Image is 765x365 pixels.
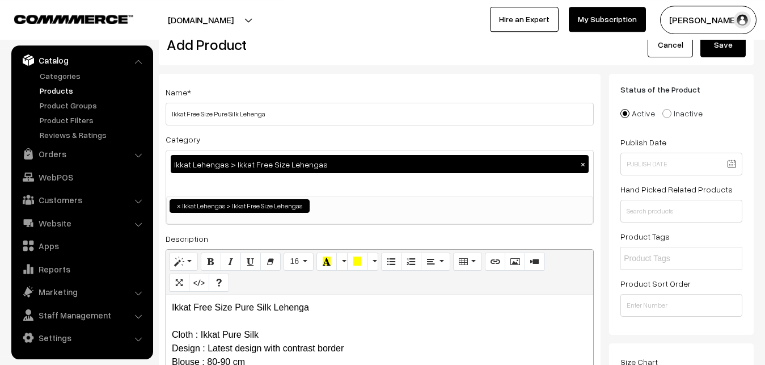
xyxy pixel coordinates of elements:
a: Marketing [14,282,149,302]
a: Categories [37,70,149,82]
button: Style [169,253,198,271]
button: [DOMAIN_NAME] [128,6,273,34]
label: Inactive [662,107,703,119]
a: Apps [14,236,149,256]
label: Active [620,107,655,119]
input: Search products [620,200,742,223]
a: Website [14,213,149,233]
button: Ordered list (CTRL+SHIFT+NUM8) [401,253,421,271]
label: Hand Picked Related Products [620,183,733,195]
input: Enter Number [620,294,742,317]
a: WebPOS [14,167,149,187]
button: Code View [189,274,209,292]
h2: Add Product [167,36,597,53]
button: Full Screen [169,274,189,292]
button: Underline (CTRL+U) [240,253,261,271]
a: Staff Management [14,305,149,325]
a: Hire an Expert [490,7,559,32]
label: Publish Date [620,136,666,148]
button: Table [453,253,482,271]
button: More Color [336,253,348,271]
button: × [578,159,588,169]
label: Description [166,233,208,245]
input: Product Tags [624,253,723,265]
label: Category [166,133,201,145]
button: Background Color [347,253,367,271]
a: Customers [14,190,149,210]
button: Italic (CTRL+I) [221,253,241,271]
button: Paragraph [421,253,450,271]
img: COMMMERCE [14,15,133,23]
a: Product Filters [37,114,149,126]
span: × [177,201,181,211]
a: Cancel [648,32,693,57]
button: Remove Font Style (CTRL+\) [260,253,281,271]
a: Catalog [14,50,149,70]
button: Bold (CTRL+B) [201,253,221,271]
a: Reports [14,259,149,279]
span: Status of the Product [620,85,714,94]
img: user [734,11,751,28]
button: Font Size [284,253,314,271]
label: Product Tags [620,230,670,242]
button: More Color [367,253,378,271]
a: Products [37,85,149,97]
span: 16 [290,257,299,266]
div: Ikkat Lehengas > Ikkat Free Size Lehengas [171,155,589,173]
a: COMMMERCE [14,11,113,25]
label: Product Sort Order [620,278,691,290]
button: Unordered list (CTRL+SHIFT+NUM7) [381,253,401,271]
button: Help [209,274,229,292]
input: Publish Date [620,153,742,175]
li: Ikkat Lehengas > Ikkat Free Size Lehengas [170,199,310,213]
button: Link (CTRL+K) [485,253,505,271]
a: Product Groups [37,99,149,111]
button: Video [525,253,545,271]
label: Name [166,86,191,98]
a: Settings [14,328,149,348]
button: Save [700,32,746,57]
button: [PERSON_NAME] [660,6,756,34]
a: My Subscription [569,7,646,32]
input: Name [166,103,594,125]
button: Picture [505,253,525,271]
button: Recent Color [316,253,337,271]
a: Orders [14,144,149,164]
a: Reviews & Ratings [37,129,149,141]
